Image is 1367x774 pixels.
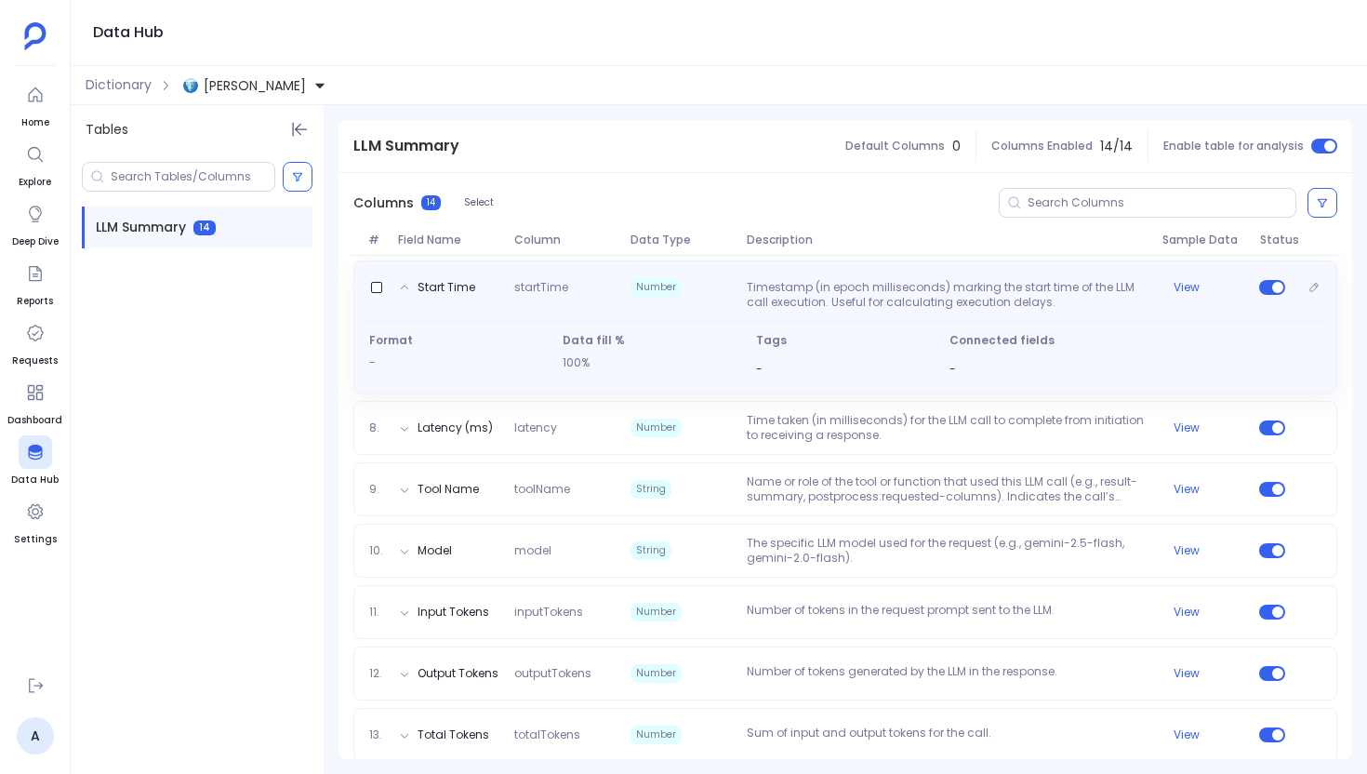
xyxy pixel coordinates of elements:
span: 0 [952,137,961,156]
button: Tool Name [418,482,479,497]
span: Status [1253,233,1292,247]
span: Dashboard [7,413,62,428]
button: View [1174,543,1200,558]
span: Columns Enabled [991,139,1093,153]
span: 14 [193,220,216,235]
span: LLM Summary [96,218,186,237]
p: Number of tokens in the request prompt sent to the LLM. [739,603,1155,621]
button: Select [452,191,506,215]
button: Latency (ms) [418,420,493,435]
button: Start Time [418,280,475,295]
a: Reports [17,257,53,309]
input: Search Tables/Columns [111,169,274,184]
span: 13. [362,727,391,742]
button: View [1174,420,1200,435]
span: Number [630,278,682,297]
span: String [630,480,671,499]
span: Field Name [391,233,507,247]
span: Deep Dive [12,234,59,249]
div: Tables [71,105,324,154]
span: Number [630,726,682,744]
p: Time taken (in milliseconds) for the LLM call to complete from initiation to receiving a response. [739,413,1155,443]
button: View [1174,605,1200,620]
span: 9. [362,482,391,497]
button: Model [418,543,452,558]
button: Total Tokens [418,727,489,742]
span: model [507,543,623,558]
button: View [1174,727,1200,742]
a: Requests [12,316,58,368]
img: iceberg.svg [183,78,198,93]
span: Home [19,115,52,130]
a: Deep Dive [12,197,59,249]
p: 100% [563,355,741,370]
span: Data Type [623,233,739,247]
button: Hide Tables [286,116,312,142]
span: Description [739,233,1156,247]
span: Columns [353,193,414,213]
p: Timestamp (in epoch milliseconds) marking the start time of the LLM call execution. Useful for ca... [739,280,1155,310]
span: Data fill % [563,333,741,348]
span: Data Hub [11,473,59,487]
p: Number of tokens generated by the LLM in the response. [739,664,1155,683]
span: totalTokens [507,727,623,742]
span: latency [507,420,623,435]
span: Enable table for analysis [1163,139,1304,153]
span: Number [630,603,682,621]
span: # [361,233,390,247]
a: Settings [14,495,57,547]
span: 12. [362,666,391,681]
button: View [1174,280,1200,295]
span: Sample Data [1155,233,1252,247]
a: Home [19,78,52,130]
span: startTime [507,280,623,310]
span: 11. [362,605,391,620]
span: Tags [756,333,935,348]
span: Explore [19,175,52,190]
span: 14 [421,195,441,210]
p: Sum of input and output tokens for the call. [739,726,1155,744]
a: Data Hub [11,435,59,487]
span: Reports [17,294,53,309]
span: Number [630,419,682,437]
button: View [1174,666,1200,681]
span: inputTokens [507,605,623,620]
span: - [756,361,763,377]
img: petavue logo [24,22,46,50]
input: Search Columns [1028,195,1295,210]
span: toolName [507,482,623,497]
span: [PERSON_NAME] [204,76,306,95]
p: Name or role of the tool or function that used this LLM call (e.g., result-summary, postprocess:r... [739,474,1155,504]
span: LLM Summary [353,135,459,157]
span: 10. [362,543,391,558]
a: Dashboard [7,376,62,428]
p: The specific LLM model used for the request (e.g., gemini-2.5-flash, gemini-2.0-flash). [739,536,1155,566]
span: outputTokens [507,666,623,681]
a: A [17,717,54,754]
span: 8. [362,420,391,435]
span: Column [507,233,623,247]
h1: Data Hub [93,20,164,46]
span: Settings [14,532,57,547]
button: Output Tokens [418,666,498,681]
span: Connected fields [949,333,1321,348]
button: View [1174,482,1200,497]
button: Edit [1301,274,1327,300]
span: Default Columns [845,139,945,153]
a: Explore [19,138,52,190]
p: - [369,355,548,370]
button: Input Tokens [418,605,489,620]
span: 14 / 14 [1100,137,1133,156]
button: [PERSON_NAME] [179,71,330,100]
span: Format [369,333,548,348]
span: - [949,361,956,377]
span: Number [630,664,682,683]
span: Dictionary [86,75,152,95]
span: String [630,541,671,560]
span: Requests [12,354,58,368]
